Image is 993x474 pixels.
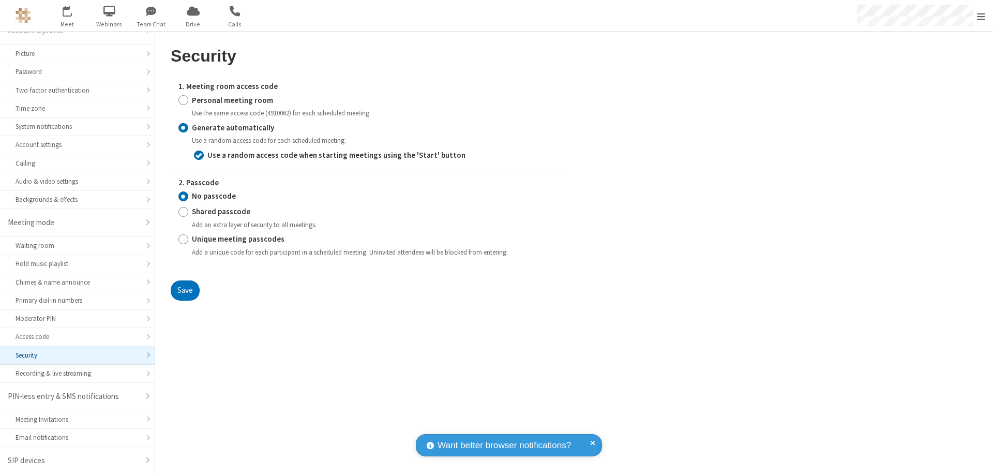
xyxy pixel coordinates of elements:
button: Save [171,280,200,301]
div: Use the same access code (4910062) for each scheduled meeting. [192,108,560,118]
div: Picture [16,49,139,58]
div: Account settings [16,140,139,150]
div: Meeting Invitations [16,414,139,424]
div: Audio & video settings [16,176,139,186]
span: Calls [216,20,254,29]
div: Use a random access code for each scheduled meeting. [192,136,560,145]
strong: Use a random access code when starting meetings using the 'Start' button [207,150,465,160]
div: Moderator PIN [16,314,139,323]
div: Chimes & name announce [16,277,139,287]
div: Waiting room [16,241,139,250]
div: Backgrounds & effects [16,195,139,204]
strong: Shared passcode [192,206,250,216]
div: Meeting mode [8,217,139,229]
div: Password [16,67,139,77]
strong: No passcode [192,191,236,201]
label: 1. Meeting room access code [178,81,560,93]
div: Add an extra layer of security to all meetings. [192,220,560,230]
div: Time zone [16,103,139,113]
div: Hold music playlist [16,259,139,269]
span: Team Chat [132,20,171,29]
div: Email notifications [16,433,139,442]
div: 1 [70,6,77,13]
div: Two-factor authentication [16,85,139,95]
strong: Unique meeting passcodes [192,234,284,244]
strong: Generate automatically [192,123,274,132]
div: SIP devices [8,455,139,467]
span: Meet [48,20,87,29]
img: QA Selenium DO NOT DELETE OR CHANGE [16,8,31,23]
div: Recording & live streaming [16,368,139,378]
div: Add a unique code for each participant in a scheduled meeting. Uninvited attendees will be blocke... [192,247,560,257]
div: Calling [16,158,139,168]
h2: Security [171,47,568,65]
div: Access code [16,332,139,342]
span: Want better browser notifications? [438,439,571,452]
div: PIN-less entry & SMS notifications [8,391,139,403]
label: 2. Passcode [178,177,560,189]
span: Drive [174,20,213,29]
span: Webinars [90,20,129,29]
iframe: Chat [967,447,985,467]
strong: Personal meeting room [192,95,273,105]
div: Security [16,350,139,360]
div: Primary dial-in numbers [16,295,139,305]
div: System notifications [16,122,139,131]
